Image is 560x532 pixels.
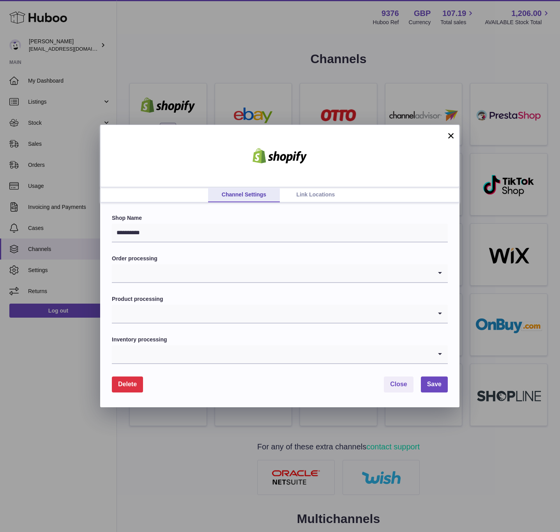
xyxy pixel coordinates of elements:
div: Search for option [112,305,448,323]
img: shopify [247,148,313,164]
label: Inventory processing [112,336,448,343]
label: Shop Name [112,214,448,222]
span: Delete [118,381,137,387]
a: Link Locations [280,187,352,202]
input: Search for option [112,305,432,323]
span: Save [427,381,442,387]
span: Close [390,381,407,387]
label: Order processing [112,255,448,262]
input: Search for option [112,264,432,282]
div: Search for option [112,264,448,283]
input: Search for option [112,345,432,363]
button: Delete [112,376,143,392]
label: Product processing [112,295,448,303]
a: Channel Settings [208,187,280,202]
button: Save [421,376,448,392]
button: Close [384,376,413,392]
button: × [446,131,456,140]
div: Search for option [112,345,448,364]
